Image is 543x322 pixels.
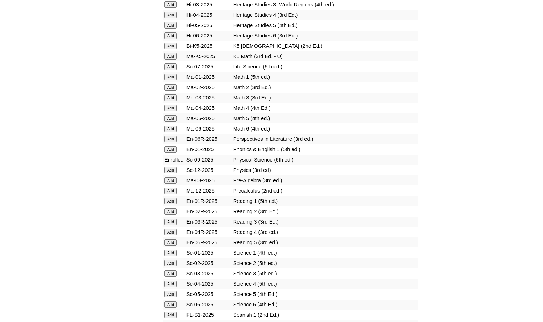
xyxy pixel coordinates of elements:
[164,12,177,18] input: Add
[164,167,177,173] input: Add
[164,126,177,132] input: Add
[185,279,232,289] td: Sc-04-2025
[232,113,418,123] td: Math 5 (4th ed.)
[232,62,418,72] td: Life Science (5th ed.)
[185,51,232,61] td: Ma-K5-2025
[185,217,232,227] td: En-03R-2025
[164,188,177,194] input: Add
[185,196,232,206] td: En-01R-2025
[164,239,177,246] input: Add
[164,270,177,277] input: Add
[232,237,418,247] td: Reading 5 (3rd ed.)
[164,1,177,8] input: Add
[164,208,177,215] input: Add
[232,206,418,216] td: Reading 2 (3rd Ed.)
[164,84,177,91] input: Add
[232,51,418,61] td: K5 Math (3rd Ed. - U)
[185,289,232,299] td: Sc-05-2025
[164,198,177,204] input: Add
[164,32,177,39] input: Add
[185,258,232,268] td: Sc-02-2025
[164,22,177,29] input: Add
[232,269,418,278] td: Science 3 (5th ed.)
[164,219,177,225] input: Add
[164,146,177,153] input: Add
[164,63,177,70] input: Add
[164,105,177,111] input: Add
[232,20,418,30] td: Heritage Studies 5 (4th Ed.)
[164,74,177,80] input: Add
[164,94,177,101] input: Add
[185,248,232,258] td: Sc-01-2025
[232,72,418,82] td: Math 1 (5th ed.)
[185,206,232,216] td: En-02R-2025
[185,20,232,30] td: Hi-05-2025
[164,177,177,184] input: Add
[185,310,232,320] td: FL-S1-2025
[232,300,418,310] td: Science 6 (4th Ed.)
[185,227,232,237] td: En-04R-2025
[232,279,418,289] td: Science 4 (5th ed.)
[185,41,232,51] td: Bi-K5-2025
[164,229,177,235] input: Add
[185,10,232,20] td: Hi-04-2025
[185,300,232,310] td: Sc-06-2025
[164,301,177,308] input: Add
[185,103,232,113] td: Ma-04-2025
[164,53,177,60] input: Add
[232,41,418,51] td: K5 [DEMOGRAPHIC_DATA] (2nd Ed.)
[232,124,418,134] td: Math 6 (4th ed.)
[185,269,232,278] td: Sc-03-2025
[164,136,177,142] input: Add
[232,310,418,320] td: Spanish 1 (2nd Ed.)
[232,144,418,154] td: Phonics & English 1 (5th ed.)
[185,144,232,154] td: En-01-2025
[185,175,232,185] td: Ma-08-2025
[163,155,185,165] td: Enrolled
[232,103,418,113] td: Math 4 (4th Ed.)
[232,175,418,185] td: Pre-Algebra (3rd ed.)
[232,227,418,237] td: Reading 4 (3rd ed.)
[164,291,177,297] input: Add
[232,217,418,227] td: Reading 3 (3rd Ed.)
[185,186,232,196] td: Ma-12-2025
[185,124,232,134] td: Ma-06-2025
[164,260,177,266] input: Add
[232,134,418,144] td: Perspectives in Literature (3rd ed.)
[232,196,418,206] td: Reading 1 (5th ed.)
[185,31,232,41] td: Hi-06-2025
[232,82,418,92] td: Math 2 (3rd Ed.)
[164,281,177,287] input: Add
[232,186,418,196] td: Precalculus (2nd ed.)
[232,165,418,175] td: Physics (3rd ed)
[164,250,177,256] input: Add
[232,155,418,165] td: Physical Science (6th ed.)
[185,72,232,82] td: Ma-01-2025
[185,155,232,165] td: Sc-09-2025
[185,113,232,123] td: Ma-05-2025
[185,237,232,247] td: En-05R-2025
[164,312,177,318] input: Add
[232,93,418,103] td: Math 3 (3rd Ed.)
[232,258,418,268] td: Science 2 (5th ed.)
[232,31,418,41] td: Heritage Studies 6 (3rd Ed.)
[185,165,232,175] td: Sc-12-2025
[164,115,177,122] input: Add
[232,10,418,20] td: Heritage Studies 4 (3rd Ed.)
[232,248,418,258] td: Science 1 (4th ed.)
[164,43,177,49] input: Add
[185,134,232,144] td: En-06R-2025
[185,82,232,92] td: Ma-02-2025
[185,93,232,103] td: Ma-03-2025
[232,289,418,299] td: Science 5 (4th Ed.)
[185,62,232,72] td: Sc-07-2025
